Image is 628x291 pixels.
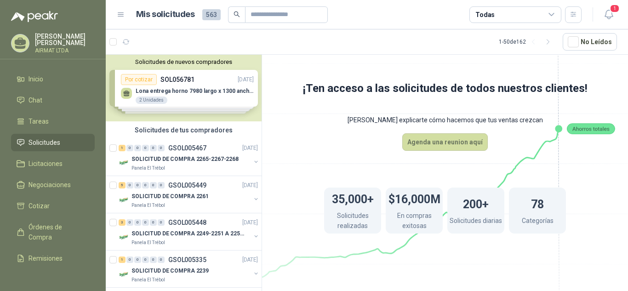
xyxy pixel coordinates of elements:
[150,219,157,226] div: 0
[119,143,260,172] a: 1 0 0 0 0 0 GSOL005467[DATE] Company LogoSOLICITUD DE COMPRA 2265-2267-2268Panela El Trébol
[142,219,149,226] div: 0
[450,216,502,228] p: Solicitudes diarias
[126,257,133,263] div: 0
[29,253,63,263] span: Remisiones
[11,134,95,151] a: Solicitudes
[610,4,620,13] span: 1
[158,219,165,226] div: 0
[131,239,165,246] p: Panela El Trébol
[142,182,149,188] div: 0
[158,257,165,263] div: 0
[131,155,239,164] p: SOLICITUD DE COMPRA 2265-2267-2268
[29,159,63,169] span: Licitaciones
[11,218,95,246] a: Órdenes de Compra
[134,182,141,188] div: 0
[158,145,165,151] div: 0
[168,182,206,188] p: GSOL005449
[563,33,617,51] button: No Leídos
[134,145,141,151] div: 0
[119,257,126,263] div: 1
[600,6,617,23] button: 1
[131,267,209,275] p: SOLICITUD DE COMPRA 2239
[35,33,95,46] p: [PERSON_NAME] [PERSON_NAME]
[29,95,42,105] span: Chat
[119,157,130,168] img: Company Logo
[29,116,49,126] span: Tareas
[131,229,246,238] p: SOLICITUD DE COMPRA 2249-2251 A 2256-2258 Y 2262
[142,145,149,151] div: 0
[131,192,209,201] p: SOLICITUD DE COMPRA 2261
[119,254,260,284] a: 1 0 0 0 0 0 GSOL005335[DATE] Company LogoSOLICITUD DE COMPRA 2239Panela El Trébol
[242,218,258,227] p: [DATE]
[531,193,544,213] h1: 78
[242,144,258,153] p: [DATE]
[11,11,58,22] img: Logo peakr
[109,58,258,65] button: Solicitudes de nuevos compradores
[150,257,157,263] div: 0
[242,181,258,190] p: [DATE]
[402,133,488,151] button: Agenda una reunion aquí
[168,219,206,226] p: GSOL005448
[168,257,206,263] p: GSOL005335
[234,11,240,17] span: search
[134,219,141,226] div: 0
[158,182,165,188] div: 0
[119,194,130,205] img: Company Logo
[136,8,195,21] h1: Mis solicitudes
[119,232,130,243] img: Company Logo
[119,217,260,246] a: 3 0 0 0 0 0 GSOL005448[DATE] Company LogoSOLICITUD DE COMPRA 2249-2251 A 2256-2258 Y 2262Panela E...
[388,188,440,208] h1: $16,000M
[29,180,71,190] span: Negociaciones
[168,145,206,151] p: GSOL005467
[11,176,95,194] a: Negociaciones
[142,257,149,263] div: 0
[106,55,262,121] div: Solicitudes de nuevos compradoresPor cotizarSOL056781[DATE] Lona entrega horno 7980 largo x 1300 ...
[386,211,443,233] p: En compras exitosas
[126,219,133,226] div: 0
[11,113,95,130] a: Tareas
[11,70,95,88] a: Inicio
[119,180,260,209] a: 5 0 0 0 0 0 GSOL005449[DATE] Company LogoSOLICITUD DE COMPRA 2261Panela El Trébol
[150,182,157,188] div: 0
[202,9,221,20] span: 563
[134,257,141,263] div: 0
[463,193,489,213] h1: 200+
[29,201,50,211] span: Cotizar
[106,121,262,139] div: Solicitudes de tus compradores
[119,145,126,151] div: 1
[131,202,165,209] p: Panela El Trébol
[150,145,157,151] div: 0
[522,216,554,228] p: Categorías
[126,182,133,188] div: 0
[119,269,130,280] img: Company Logo
[126,145,133,151] div: 0
[11,91,95,109] a: Chat
[131,165,165,172] p: Panela El Trébol
[11,250,95,267] a: Remisiones
[29,222,86,242] span: Órdenes de Compra
[131,276,165,284] p: Panela El Trébol
[119,219,126,226] div: 3
[119,182,126,188] div: 5
[29,74,43,84] span: Inicio
[475,10,495,20] div: Todas
[324,211,381,233] p: Solicitudes realizadas
[29,137,60,148] span: Solicitudes
[11,197,95,215] a: Cotizar
[499,34,555,49] div: 1 - 50 de 162
[35,48,95,53] p: AIRMAT LTDA
[242,256,258,264] p: [DATE]
[332,188,374,208] h1: 35,000+
[11,155,95,172] a: Licitaciones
